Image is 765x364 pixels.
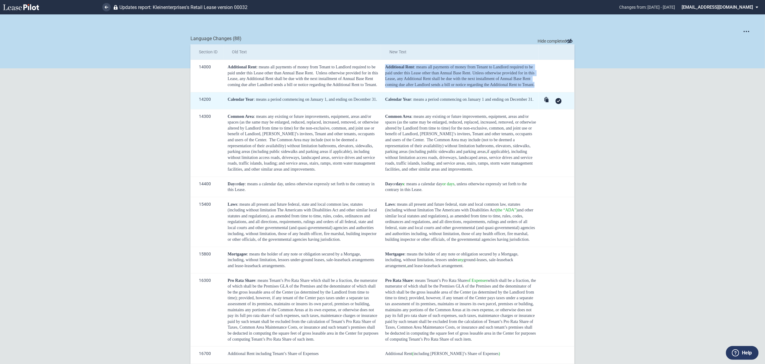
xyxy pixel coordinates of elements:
span: day [238,182,245,186]
span: Mortgagee [228,252,247,256]
span: 1, and ending on December [325,97,371,102]
button: Help [726,346,759,360]
th: Old Text [223,44,381,60]
span: 16300 [199,273,211,288]
span: 14200 [199,92,211,106]
span: 16700 [199,346,211,361]
span: 14400 [199,177,211,191]
span: : means all payments of money from Tenant to Landlord required to be paid under this Lease other ... [385,65,534,75]
span: : means a calendar day, unless otherwise expressly set forth to the contrary in this Lease. [228,182,375,192]
span: : means any existing or future improvements, equipment, areas and/or spaces (as the same may be e... [385,114,537,142]
span: 15400 [199,197,211,211]
span: Day [385,182,392,186]
span: ) [499,351,500,356]
span: , [406,264,407,268]
label: Help [742,349,752,357]
span: day [396,182,404,186]
span: (the “ADA”) [496,208,518,212]
span: : means the holder of any note or obligation secured by a Mortgage, including, without limitation... [385,252,520,268]
span: : means a calendar day , unless otherwise expressly set forth to the contrary in this Lease. [385,182,528,192]
th: Section ID [190,44,223,60]
span: Additional Rent [228,65,256,69]
span: 14300 [199,109,211,124]
span: : means Tenant’s Pro Rata Share which shall be a fraction, the numerator of which shall be the Pr... [385,278,537,342]
span: : means a period commencing on January [411,97,481,102]
span: 14000 [199,60,211,74]
span: : means Tenant’s Pro Rata Share which shall be a fraction, the numerator of which shall be the Pr... [228,278,379,342]
span: Laws [385,202,395,207]
span: : means any existing or future improvements, equipment, areas and/or spaces (as the same may be e... [228,114,379,142]
span: Unless otherwise provided for in this Lease, any Additional Rent shall be due with the next insta... [385,71,536,87]
span: Laws [228,202,237,207]
span: Changes from: [DATE] - [DATE] [619,5,675,10]
span: 15800 [199,247,211,261]
span: : means all present and future federal, state and local common law, statutes (including without l... [228,202,377,242]
span: s [403,182,404,186]
span: 1 and ending on December [482,97,527,102]
span: Hide completed [538,38,574,44]
span: Additional Rent including Tenant’s Share of Expenses [228,351,319,356]
span: Day [228,182,235,186]
button: Open options menu [742,26,751,36]
span: 31. [528,97,534,102]
span: or [235,182,238,186]
span: any [457,258,463,262]
span: 31. [372,97,377,102]
span: : means the holder of any note or obligation secured by a Mortgage, including, without limitation... [228,252,374,268]
span: Calendar Year [385,97,411,102]
span: Additional Rent [385,65,414,69]
th: New Text [381,44,538,60]
span: Additional Rent including [PERSON_NAME]’s Share of Expenses [385,351,500,356]
span: , [486,149,487,154]
span: : means a period commencing on January [254,97,323,102]
span: : means all present and future federal, state and local common law, statutes (including without l... [385,202,536,242]
span: Common Area [228,114,254,119]
span: ( [412,351,414,356]
span: or days [442,182,455,186]
span: of Expenses [467,278,487,283]
span: Unless otherwise provided for in this Lease, any Additional Rent shall be due with the next insta... [228,71,378,87]
span: Common Area [385,114,411,119]
span: Pro Rata Share [385,278,413,283]
span: Calendar Year [228,97,254,102]
span: Pro Rata Share [228,278,255,283]
span: : means all payments of money from Tenant to Landlord required to be paid under this Lease other ... [228,65,376,75]
span: The Common Area may include (not to be deemed a representation of their availability) without lim... [385,138,534,172]
span: or [392,182,396,186]
span: Updates report: Kleinenterprises's Retail Lease version 00032 [119,4,247,10]
span: - [475,258,477,262]
div: Language Changes (88) [190,35,574,42]
span: Mortgagee [385,252,405,256]
span: The Common Area may include (not to be deemed a representation of their availability) without lim... [228,138,375,172]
